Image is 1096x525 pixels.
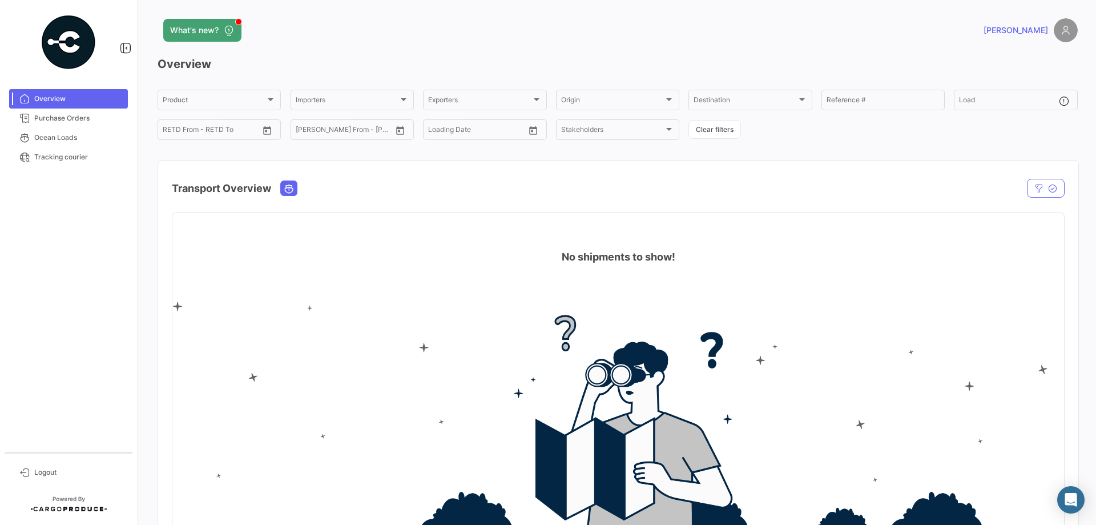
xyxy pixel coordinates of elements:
[428,98,531,106] span: Exporters
[34,467,123,478] span: Logout
[428,127,444,135] input: From
[1054,18,1078,42] img: placeholder-user.png
[259,122,276,139] button: Open calendar
[34,94,123,104] span: Overview
[281,181,297,195] button: Ocean
[9,109,128,128] a: Purchase Orders
[296,98,398,106] span: Importers
[187,127,232,135] input: To
[172,181,271,197] h4: Transport Overview
[694,98,796,106] span: Destination
[34,152,123,162] span: Tracking courier
[688,120,741,139] button: Clear filters
[163,19,241,42] button: What's new?
[9,89,128,109] a: Overview
[525,122,542,139] button: Open calendar
[561,127,664,135] span: Stakeholders
[9,147,128,167] a: Tracking courier
[320,127,365,135] input: To
[1057,486,1085,514] div: Abrir Intercom Messenger
[562,249,675,265] h4: No shipments to show!
[163,127,179,135] input: From
[452,127,498,135] input: To
[40,14,97,71] img: powered-by.png
[158,56,1078,72] h3: Overview
[561,98,664,106] span: Origin
[163,98,265,106] span: Product
[170,25,219,36] span: What's new?
[392,122,409,139] button: Open calendar
[34,113,123,123] span: Purchase Orders
[296,127,312,135] input: From
[9,128,128,147] a: Ocean Loads
[34,133,123,143] span: Ocean Loads
[984,25,1048,36] span: [PERSON_NAME]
